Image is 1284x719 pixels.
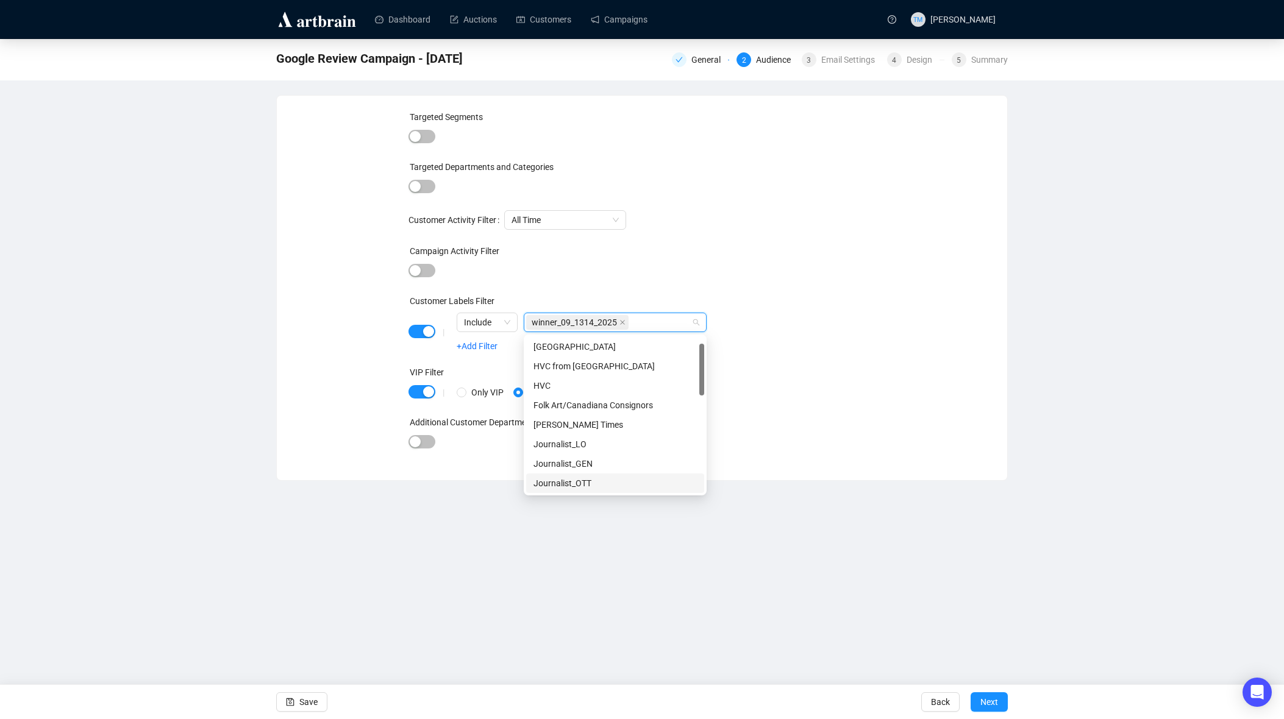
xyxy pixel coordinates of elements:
[526,434,704,454] div: Journalist_LO
[957,56,961,65] span: 5
[526,473,704,493] div: Journalist_OTT
[410,367,444,377] label: VIP Filter
[532,316,617,329] span: winner_09_1314_2025
[619,319,626,325] span: close
[286,698,294,706] span: save
[464,313,510,331] span: Include
[457,341,498,351] a: +Add Filter
[907,52,940,67] div: Design
[533,340,697,353] div: [GEOGRAPHIC_DATA]
[533,418,697,431] div: [PERSON_NAME] Times
[533,398,697,412] div: Folk Art/Canadiana Consignors
[691,52,728,67] div: General
[737,52,794,67] div: 2Audience
[523,386,577,399] span: Exclude VIP
[410,246,499,256] label: Campaign Activity Filter
[276,49,463,68] span: Google Review Campaign - Sept 13/14
[450,4,497,35] a: Auctions
[512,211,619,229] span: All Time
[921,692,960,712] button: Back
[980,685,998,719] span: Next
[952,52,1008,67] div: 5Summary
[533,476,697,490] div: Journalist_OTT
[375,4,430,35] a: Dashboard
[410,112,483,122] label: Targeted Segments
[276,692,327,712] button: Save
[930,15,996,24] span: [PERSON_NAME]
[887,52,944,67] div: 4Design
[276,10,358,29] img: logo
[931,685,950,719] span: Back
[526,376,704,395] div: HVC
[410,162,554,172] label: Targeted Departments and Categories
[466,386,508,399] span: Only VIP
[443,327,444,337] div: |
[676,56,683,63] span: check
[526,454,704,473] div: Journalist_GEN
[533,437,697,451] div: Journalist_LO
[888,15,896,24] span: question-circle
[742,56,746,65] span: 2
[971,692,1008,712] button: Next
[526,356,704,376] div: HVC from Canada
[971,52,1008,67] div: Summary
[526,395,704,415] div: Folk Art/Canadiana Consignors
[1243,678,1272,707] div: Open Intercom Messenger
[533,379,697,392] div: HVC
[526,315,629,330] span: winner_09_1314_2025
[756,52,798,67] div: Audience
[299,685,318,719] span: Save
[892,56,896,65] span: 4
[821,52,882,67] div: Email Settings
[516,4,571,35] a: Customers
[913,14,922,24] span: TM
[591,4,647,35] a: Campaigns
[526,415,704,434] div: Miller Times
[443,388,444,397] div: |
[410,296,494,306] label: Customer Labels Filter
[807,56,811,65] span: 3
[802,52,880,67] div: 3Email Settings
[526,337,704,356] div: Ontario
[672,52,729,67] div: General
[533,457,697,470] div: Journalist_GEN
[410,417,538,427] label: Additional Customer Departments
[408,210,504,230] label: Customer Activity Filter
[533,359,697,373] div: HVC from [GEOGRAPHIC_DATA]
